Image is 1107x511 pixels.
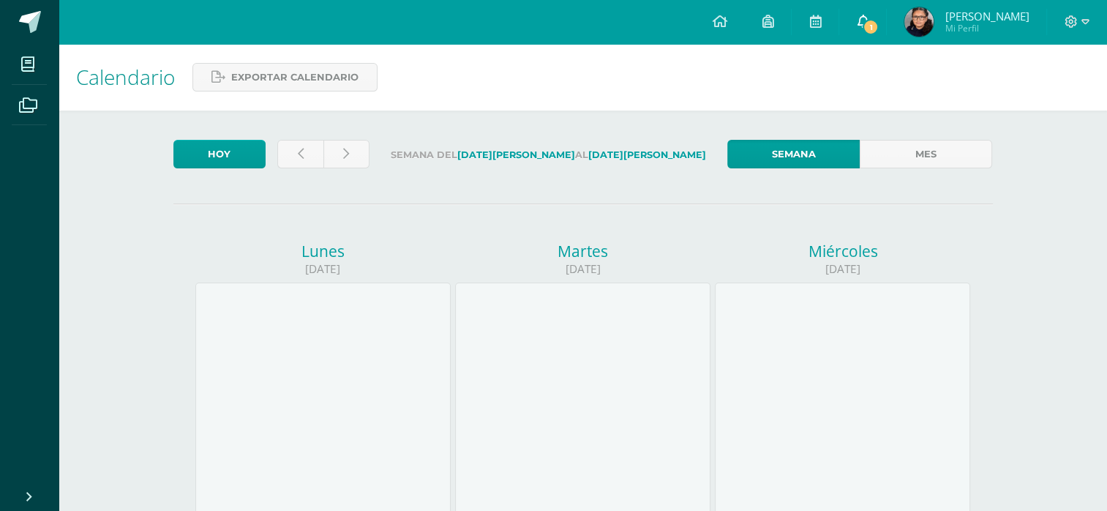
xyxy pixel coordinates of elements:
div: [DATE] [195,261,451,277]
a: Semana [727,140,860,168]
a: Hoy [173,140,266,168]
label: Semana del al [381,140,716,170]
div: Lunes [195,241,451,261]
strong: [DATE][PERSON_NAME] [588,149,706,160]
a: Mes [860,140,992,168]
span: Mi Perfil [945,22,1029,34]
div: Miércoles [715,241,970,261]
strong: [DATE][PERSON_NAME] [457,149,575,160]
span: Exportar calendario [231,64,359,91]
span: [PERSON_NAME] [945,9,1029,23]
span: Calendario [76,63,175,91]
div: Martes [455,241,710,261]
div: [DATE] [715,261,970,277]
a: Exportar calendario [192,63,378,92]
span: 1 [863,19,879,35]
img: fb910981a6d1d4c4d8406c4b6d3751d5.png [904,7,934,37]
div: [DATE] [455,261,710,277]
